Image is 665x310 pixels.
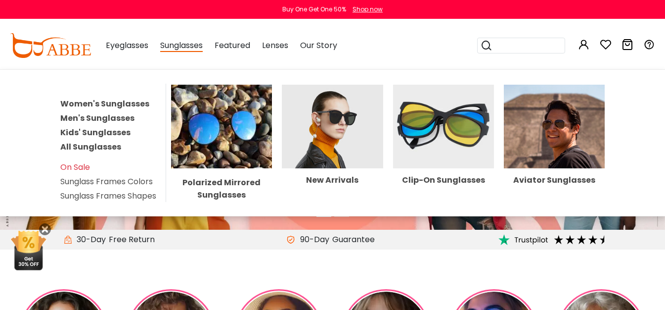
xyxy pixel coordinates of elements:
[295,234,329,246] span: 90-Day
[60,98,149,109] a: Women's Sunglasses
[393,176,494,184] div: Clip-On Sunglasses
[282,85,383,168] img: New Arrivals
[60,190,156,202] a: Sunglass Frames Shapes
[10,33,91,58] img: abbeglasses.com
[60,176,153,187] a: Sunglass Frames Colors
[171,176,272,201] div: Polarized Mirrored Sunglasses
[282,176,383,184] div: New Arrivals
[348,5,383,13] a: Shop now
[504,176,605,184] div: Aviator Sunglasses
[72,234,106,246] span: 30-Day
[262,40,288,51] span: Lenses
[329,234,378,246] div: Guarantee
[504,85,605,168] img: Aviator Sunglasses
[393,85,494,168] img: Clip-On Sunglasses
[282,5,346,14] div: Buy One Get One 50%
[171,120,272,201] a: Polarized Mirrored Sunglasses
[282,120,383,184] a: New Arrivals
[393,120,494,184] a: Clip-On Sunglasses
[60,127,131,138] a: Kids' Sunglasses
[353,5,383,14] div: Shop now
[60,112,134,124] a: Men's Sunglasses
[106,40,148,51] span: Eyeglasses
[106,234,158,246] div: Free Return
[10,231,47,270] img: mini welcome offer
[504,120,605,184] a: Aviator Sunglasses
[215,40,250,51] span: Featured
[160,40,203,52] span: Sunglasses
[171,85,272,168] img: Polarized Mirrored
[300,40,337,51] span: Our Story
[60,141,121,153] a: All Sunglasses
[60,161,90,173] a: On Sale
